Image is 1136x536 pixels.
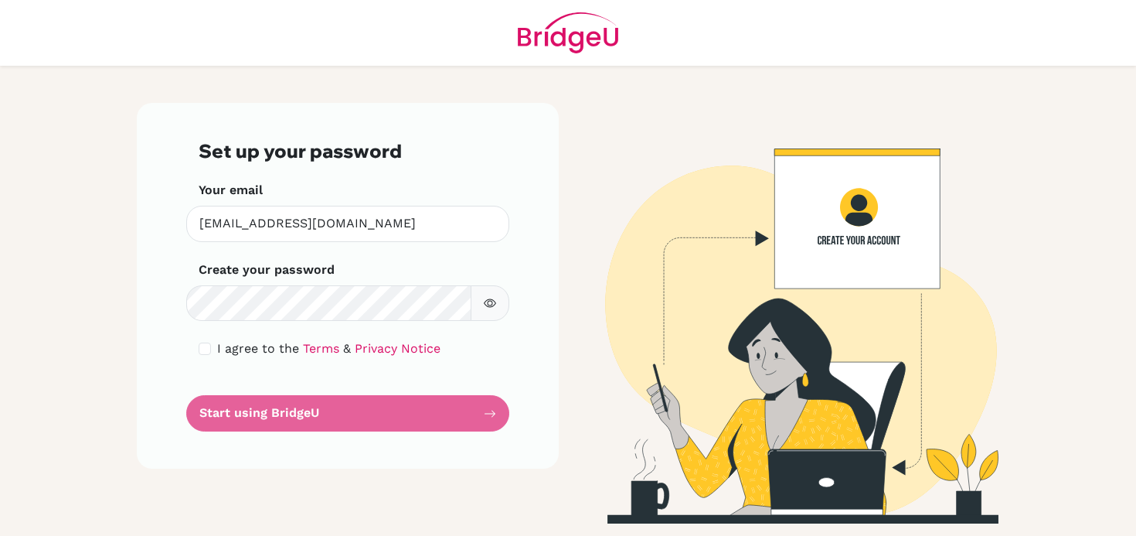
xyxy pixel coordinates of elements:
[199,261,335,279] label: Create your password
[199,181,263,200] label: Your email
[217,341,299,356] span: I agree to the
[343,341,351,356] span: &
[186,206,509,242] input: Insert your email*
[355,341,440,356] a: Privacy Notice
[199,140,497,162] h3: Set up your password
[303,341,339,356] a: Terms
